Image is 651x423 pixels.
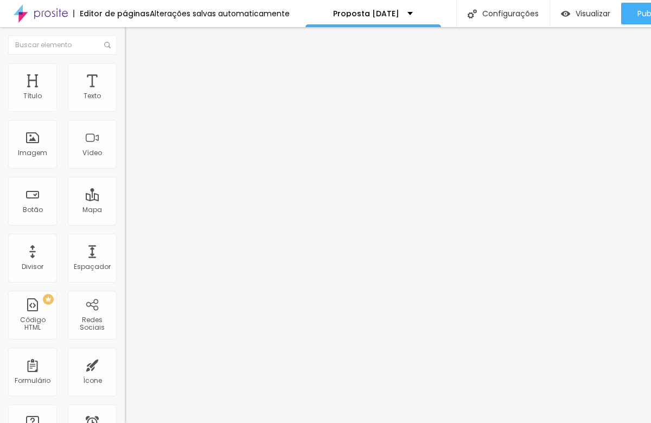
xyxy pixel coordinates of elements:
[8,35,117,55] input: Buscar elemento
[333,8,399,19] font: Proposta [DATE]
[561,9,570,18] img: view-1.svg
[20,315,46,332] font: Código HTML
[22,262,43,271] font: Divisor
[80,315,105,332] font: Redes Sociais
[82,205,102,214] font: Mapa
[23,205,43,214] font: Botão
[150,8,290,19] font: Alterações salvas automaticamente
[82,148,102,157] font: Vídeo
[15,376,50,385] font: Formulário
[74,262,111,271] font: Espaçador
[83,376,102,385] font: Ícone
[104,42,111,48] img: Ícone
[80,8,150,19] font: Editor de páginas
[576,8,610,19] font: Visualizar
[84,91,101,100] font: Texto
[550,3,621,24] button: Visualizar
[482,8,539,19] font: Configurações
[18,148,47,157] font: Imagem
[23,91,42,100] font: Título
[468,9,477,18] img: Ícone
